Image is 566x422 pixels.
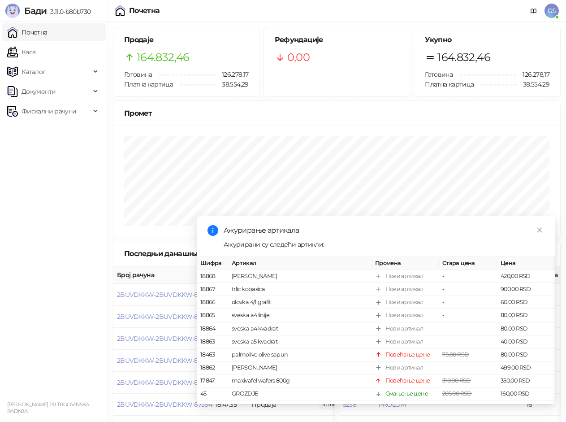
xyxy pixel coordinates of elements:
[197,322,228,335] td: 18864
[497,374,555,387] td: 350,00 RSD
[275,35,399,45] h5: Рефундације
[385,376,430,385] div: Повећање цене
[224,239,544,249] div: Ажурирани су следећи артикли:
[197,387,228,400] td: 45
[385,311,423,320] div: Нови артикал
[7,401,89,414] small: [PERSON_NAME] PR TRGOVINSKA RADNJA
[124,248,243,259] div: Последњи данашњи рачуни
[47,8,91,16] span: 3.11.0-b80b730
[439,283,497,296] td: -
[372,257,439,270] th: Промена
[228,387,372,400] td: GROZDJE
[425,70,453,78] span: Готовина
[22,102,76,120] span: Фискални рачуни
[439,361,497,374] td: -
[224,225,544,236] div: Ажурирање артикала
[497,257,555,270] th: Цена
[497,296,555,309] td: 60,00 RSD
[442,351,469,358] span: 75,00 RSD
[117,313,212,321] button: 2BUVDKKW-2BUVDKKW-87398
[516,70,549,79] span: 126.278,17
[497,348,555,361] td: 80,00 RSD
[497,322,555,335] td: 80,00 RSD
[22,63,46,81] span: Каталог
[228,322,372,335] td: sveska a4 kvadrat
[442,403,469,410] span: 60,00 RSD
[497,387,555,400] td: 160,00 RSD
[287,49,310,66] span: 0,00
[124,35,249,45] h5: Продаје
[385,389,428,398] div: Смањење цене
[385,272,423,281] div: Нови артикал
[124,70,152,78] span: Готовина
[129,7,160,14] div: Почетна
[497,400,555,413] td: 65,00 RSD
[197,348,228,361] td: 18463
[497,335,555,348] td: 40,00 RSD
[117,400,212,409] button: 2BUVDKKW-2BUVDKKW-87394
[497,270,555,283] td: 420,00 RSD
[442,390,472,397] span: 205,00 RSD
[5,4,20,18] img: Logo
[117,378,212,387] button: 2BUVDKKW-2BUVDKKW-87395
[117,291,212,299] button: 2BUVDKKW-2BUVDKKW-87399
[228,348,372,361] td: palmolive olive sapun
[385,363,423,372] div: Нови артикал
[517,79,549,89] span: 38.554,29
[228,257,372,270] th: Артикал
[197,309,228,322] td: 18865
[535,225,544,235] a: Close
[7,43,35,61] a: Каса
[207,225,218,236] span: info-circle
[385,402,430,411] div: Повећање цене
[216,70,249,79] span: 126.278,17
[197,335,228,348] td: 18863
[439,309,497,322] td: -
[197,296,228,309] td: 18866
[113,266,212,284] th: Број рачуна
[216,79,248,89] span: 38.554,29
[439,257,497,270] th: Стара цена
[439,335,497,348] td: -
[497,361,555,374] td: 499,00 RSD
[497,283,555,296] td: 900,00 RSD
[197,400,228,413] td: 18130
[228,361,372,374] td: [PERSON_NAME]
[228,309,372,322] td: sveska a4 linije
[22,83,56,100] span: Документи
[425,80,474,88] span: Платна картица
[442,377,471,384] span: 310,00 RSD
[536,227,543,233] span: close
[385,285,423,294] div: Нови артикал
[7,23,48,41] a: Почетна
[385,337,423,346] div: Нови артикал
[228,270,372,283] td: [PERSON_NAME]
[385,298,423,307] div: Нови артикал
[197,283,228,296] td: 18867
[497,309,555,322] td: 80,00 RSD
[117,357,212,365] button: 2BUVDKKW-2BUVDKKW-87396
[228,335,372,348] td: sveska a5 kvadrat
[197,270,228,283] td: 18868
[228,374,372,387] td: maxivafel wafers 800g
[439,296,497,309] td: -
[117,335,212,343] button: 2BUVDKKW-2BUVDKKW-87397
[439,322,497,335] td: -
[197,257,228,270] th: Шифра
[425,35,549,45] h5: Укупно
[527,4,541,18] a: Документација
[137,49,190,66] span: 164.832,46
[544,4,559,18] span: GS
[124,108,549,119] div: Промет
[197,374,228,387] td: 17847
[124,80,173,88] span: Платна картица
[24,5,47,16] span: Бади
[385,324,423,333] div: Нови артикал
[228,400,372,413] td: coca-cola zero 0,25l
